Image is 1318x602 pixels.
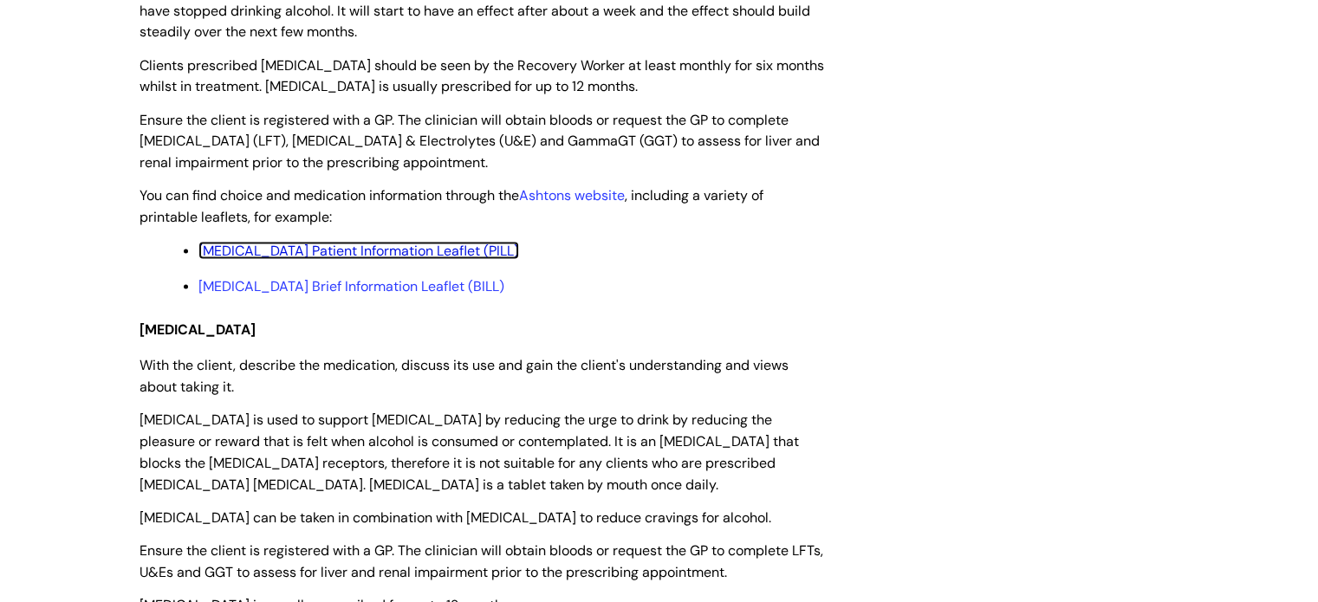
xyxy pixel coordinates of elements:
[198,277,504,295] a: [MEDICAL_DATA] Brief Information Leaflet (BILL)
[140,541,823,581] span: Ensure the client is registered with a GP. The clinician will obtain bloods or request the GP to ...
[140,320,256,339] span: [MEDICAL_DATA]
[140,508,771,527] span: [MEDICAL_DATA] can be taken in combination with [MEDICAL_DATA] to reduce cravings for alcohol.
[140,56,824,96] span: Clients prescribed [MEDICAL_DATA] should be seen by the Recovery Worker at least monthly for six ...
[140,186,763,226] span: You can find choice and medication information through the , including a variety of printable lea...
[140,356,789,396] span: With the client, describe the medication, discuss its use and gain the client's understanding and...
[198,242,519,260] a: [MEDICAL_DATA] Patient Information Leaflet (PILL)
[140,411,799,493] span: [MEDICAL_DATA] is used to support [MEDICAL_DATA] by reducing the urge to drink by reducing the pl...
[140,111,820,172] span: Ensure the client is registered with a GP. The clinician will obtain bloods or request the GP to ...
[519,186,625,204] a: Ashtons website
